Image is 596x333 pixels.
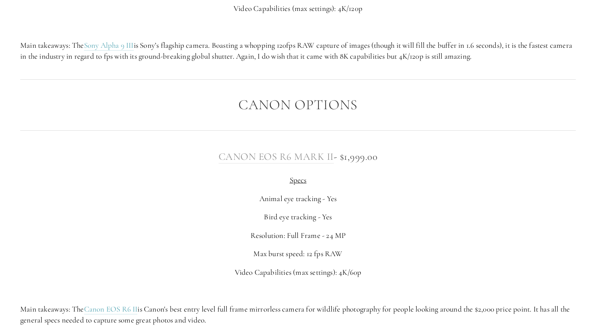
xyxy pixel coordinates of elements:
[20,230,576,241] p: Resolution: Full Frame - 24 MP
[84,304,138,314] a: Canon EOS R6 II
[84,40,134,51] a: Sony Alpha 9 III
[20,267,576,278] p: Video Capabilities (max settings): 4K/60p
[20,193,576,204] p: Animal eye tracking - Yes
[20,3,576,14] p: Video Capabilities (max settings): 4K/120p
[290,175,307,185] span: Specs
[20,40,576,62] p: Main takeaways: The is Sony’s flagship camera. Boasting a whopping 120fps RAW capture of images (...
[20,97,576,113] h2: Canon Options
[219,151,334,163] a: Canon EOS R6 Mark II
[20,248,576,259] p: Max burst speed: 12 fps RAW
[20,304,576,325] p: Main takeaways: The is Canon's best entry level full frame mirrorless camera for wildlife photogr...
[20,212,576,223] p: Bird eye tracking - Yes
[20,148,576,165] h3: - $1,999.00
